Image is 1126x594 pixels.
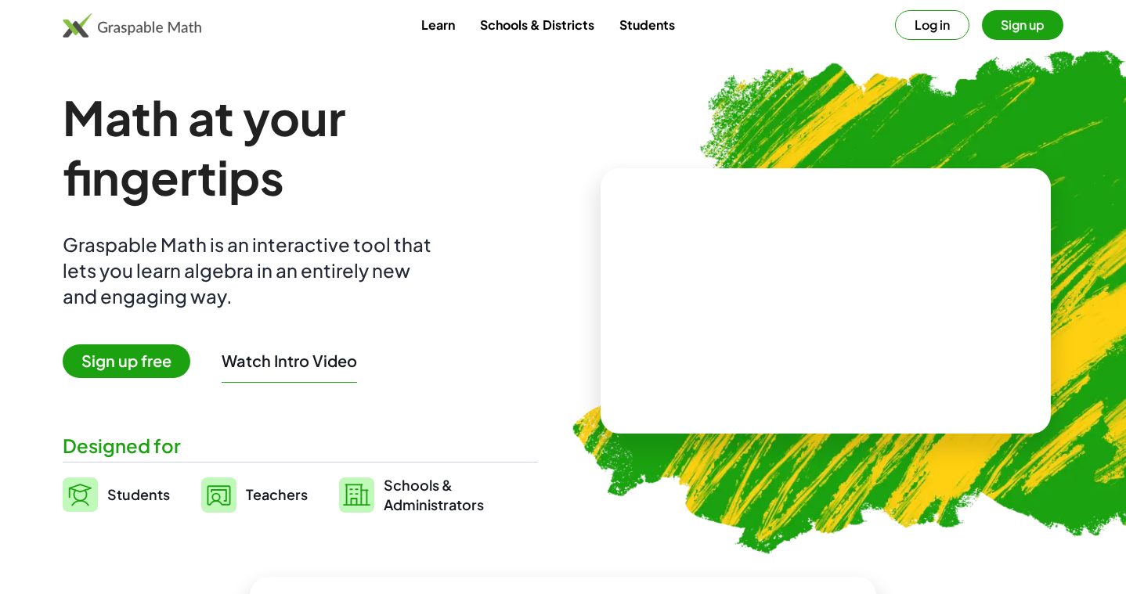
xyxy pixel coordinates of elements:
button: Watch Intro Video [222,351,357,371]
button: Sign up [982,10,1063,40]
div: Designed for [63,433,538,459]
span: Sign up free [63,344,190,378]
span: Teachers [246,485,308,503]
a: Schools &Administrators [339,475,484,514]
video: What is this? This is dynamic math notation. Dynamic math notation plays a central role in how Gr... [709,242,944,359]
a: Students [63,475,170,514]
img: svg%3e [63,477,98,512]
a: Learn [409,10,467,39]
span: Students [107,485,170,503]
span: Schools & Administrators [384,475,484,514]
button: Log in [895,10,969,40]
a: Teachers [201,475,308,514]
img: svg%3e [201,477,236,513]
h1: Math at your fingertips [63,88,538,207]
a: Schools & Districts [467,10,607,39]
img: svg%3e [339,477,374,513]
div: Graspable Math is an interactive tool that lets you learn algebra in an entirely new and engaging... [63,232,438,309]
a: Students [607,10,688,39]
